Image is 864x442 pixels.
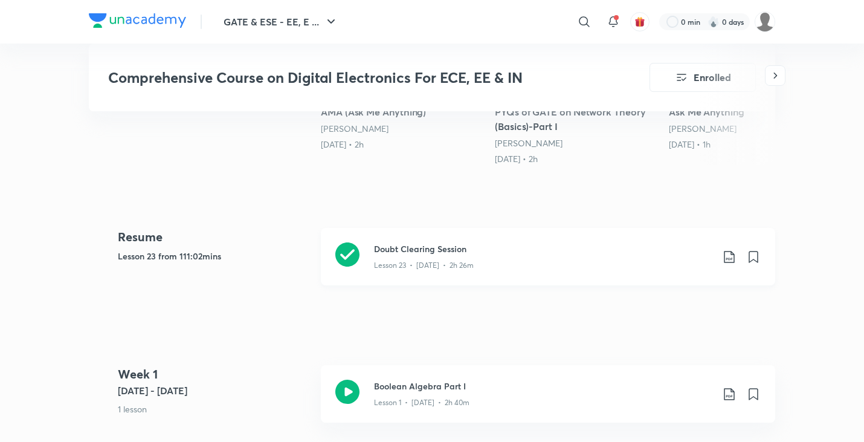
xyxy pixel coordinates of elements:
[321,123,388,134] a: [PERSON_NAME]
[495,105,659,134] h5: PYQs of GATE on Network Theory (Basics)-Part I
[374,380,712,392] h3: Boolean Algebra Part I
[321,123,485,135] div: Aditya Kanwal
[669,138,833,151] div: 26th Aug • 1h
[89,13,186,31] a: Company Logo
[669,105,833,119] h5: Ask Me Anything
[669,123,737,134] a: [PERSON_NAME]
[108,69,581,86] h3: Comprehensive Course on Digital Electronics For ECE, EE & IN
[216,10,346,34] button: GATE & ESE - EE, E ...
[708,16,720,28] img: streak
[321,138,485,151] div: 28th Apr • 2h
[630,12,650,31] button: avatar
[495,153,659,165] div: 3rd Jun • 2h
[495,137,659,149] div: Aditya Kanwal
[650,63,756,92] button: Enrolled
[321,365,775,437] a: Boolean Algebra Part ILesson 1 • [DATE] • 2h 40m
[495,137,563,149] a: [PERSON_NAME]
[374,397,469,408] p: Lesson 1 • [DATE] • 2h 40m
[118,383,311,398] h5: [DATE] - [DATE]
[118,365,311,383] h4: Week 1
[118,403,311,415] p: 1 lesson
[89,13,186,28] img: Company Logo
[669,123,833,135] div: Aditya Kanwal
[634,16,645,27] img: avatar
[321,228,775,300] a: Doubt Clearing SessionLesson 23 • [DATE] • 2h 26m
[118,250,311,262] h5: Lesson 23 from 111:02mins
[755,11,775,32] img: Tarun Kumar
[374,242,712,255] h3: Doubt Clearing Session
[118,228,311,246] h4: Resume
[321,105,485,119] h5: AMA (Ask Me Anything)
[374,260,474,271] p: Lesson 23 • [DATE] • 2h 26m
